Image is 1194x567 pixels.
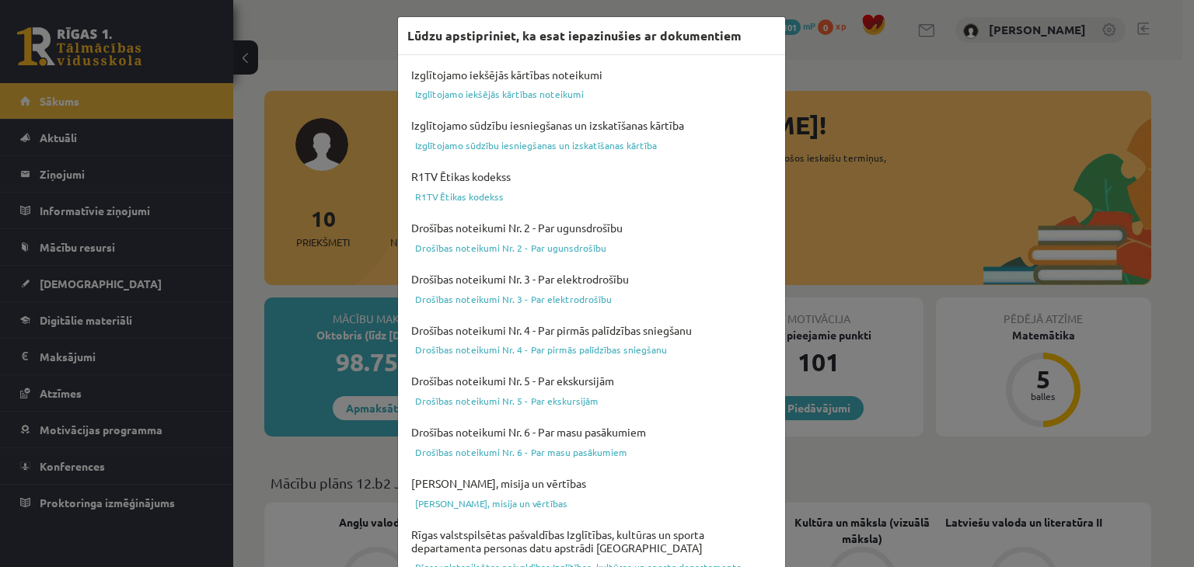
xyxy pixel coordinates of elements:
a: [PERSON_NAME], misija un vērtības [407,494,776,513]
h4: Izglītojamo iekšējās kārtības noteikumi [407,64,776,85]
a: R1TV Ētikas kodekss [407,187,776,206]
a: Drošības noteikumi Nr. 5 - Par ekskursijām [407,391,776,410]
h4: R1TV Ētikas kodekss [407,166,776,187]
a: Drošības noteikumi Nr. 2 - Par ugunsdrošību [407,238,776,257]
h4: Drošības noteikumi Nr. 2 - Par ugunsdrošību [407,217,776,238]
h4: Drošības noteikumi Nr. 4 - Par pirmās palīdzības sniegšanu [407,320,776,341]
a: Drošības noteikumi Nr. 3 - Par elektrodrošību [407,290,776,308]
h4: Izglītojamo sūdzību iesniegšanas un izskatīšanas kārtība [407,115,776,136]
h4: Drošības noteikumi Nr. 5 - Par ekskursijām [407,370,776,391]
h4: [PERSON_NAME], misija un vērtības [407,473,776,494]
h4: Drošības noteikumi Nr. 6 - Par masu pasākumiem [407,422,776,443]
a: Drošības noteikumi Nr. 4 - Par pirmās palīdzības sniegšanu [407,340,776,359]
a: Izglītojamo sūdzību iesniegšanas un izskatīšanas kārtība [407,136,776,155]
h4: Rīgas valstspilsētas pašvaldības Izglītības, kultūras un sporta departamenta personas datu apstrā... [407,524,776,558]
a: Izglītojamo iekšējās kārtības noteikumi [407,85,776,103]
h4: Drošības noteikumi Nr. 3 - Par elektrodrošību [407,269,776,290]
a: Drošības noteikumi Nr. 6 - Par masu pasākumiem [407,443,776,461]
h3: Lūdzu apstipriniet, ka esat iepazinušies ar dokumentiem [407,26,742,45]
